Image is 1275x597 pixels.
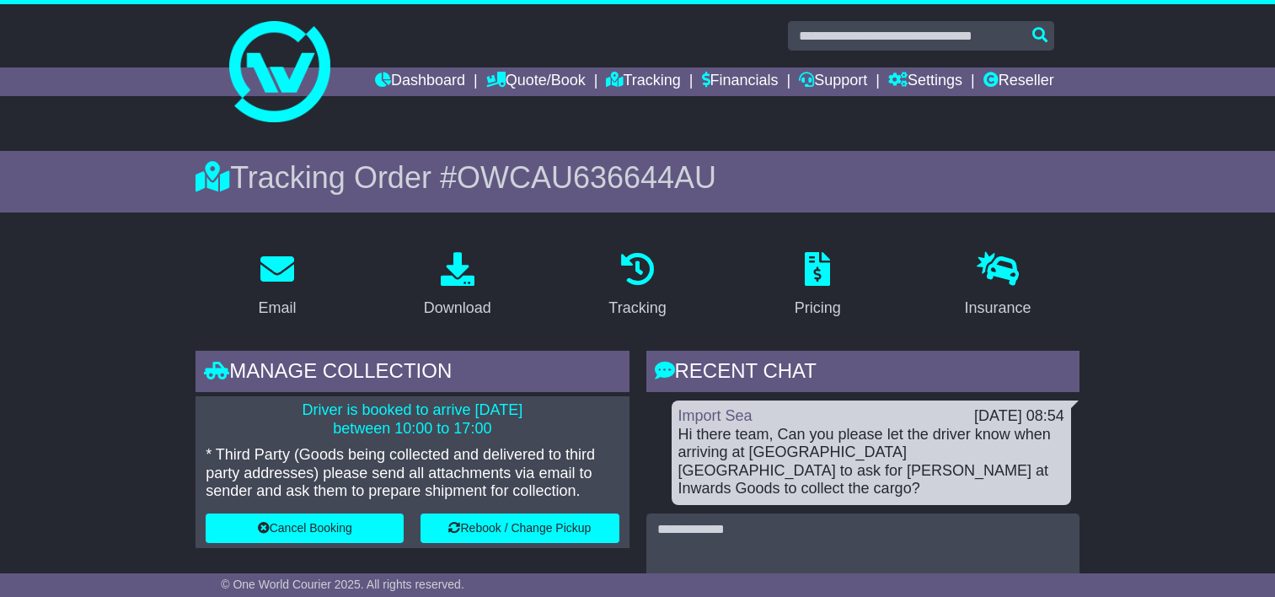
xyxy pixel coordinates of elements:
[421,514,619,543] button: Rebook / Change Pickup
[248,246,308,325] a: Email
[424,297,491,320] div: Download
[678,407,753,424] a: Import Sea
[702,67,779,96] a: Financials
[597,246,677,325] a: Tracking
[974,407,1064,426] div: [DATE] 08:54
[678,426,1064,498] div: Hi there team, Can you please let the driver know when arriving at [GEOGRAPHIC_DATA] [GEOGRAPHIC_...
[964,297,1031,320] div: Insurance
[795,297,841,320] div: Pricing
[608,297,666,320] div: Tracking
[221,578,464,591] span: © One World Courier 2025. All rights reserved.
[206,401,619,438] p: Driver is booked to arrive [DATE] between 10:00 to 17:00
[206,514,404,543] button: Cancel Booking
[196,351,629,396] div: Manage collection
[646,351,1079,396] div: RECENT CHAT
[983,67,1054,96] a: Reseller
[196,159,1079,196] div: Tracking Order #
[375,67,465,96] a: Dashboard
[799,67,867,96] a: Support
[486,67,586,96] a: Quote/Book
[457,160,716,195] span: OWCAU636644AU
[953,246,1042,325] a: Insurance
[206,446,619,501] p: * Third Party (Goods being collected and delivered to third party addresses) please send all atta...
[888,67,962,96] a: Settings
[413,246,502,325] a: Download
[606,67,680,96] a: Tracking
[259,297,297,320] div: Email
[784,246,852,325] a: Pricing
